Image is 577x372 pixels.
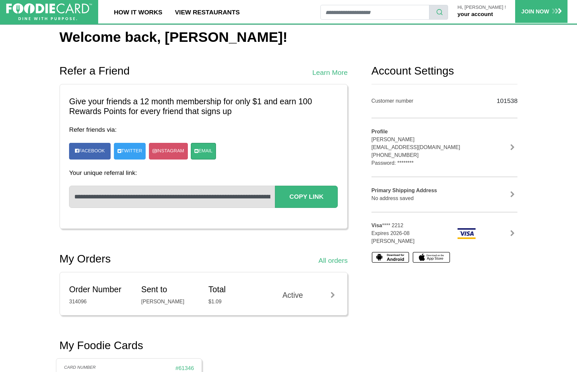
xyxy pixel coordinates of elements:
[129,365,197,372] div: #
[6,3,92,21] img: FoodieCard; Eat, Drink, Save, Donate
[486,93,518,108] div: 101538
[69,285,131,295] h5: Order Number
[367,222,452,245] div: **** 2212 Expires 2026-08 [PERSON_NAME]
[141,298,199,306] div: [PERSON_NAME]
[69,298,131,306] div: 314096
[69,126,338,133] h4: Refer friends via:
[69,272,338,315] a: Order Number 314096 Sent to [PERSON_NAME] Total $1.09 Active
[458,5,506,10] p: Hi, [PERSON_NAME] !
[191,143,216,160] a: Email
[312,67,348,78] a: Learn More
[208,298,266,306] div: $1.09
[60,339,143,352] h2: My Foodie Cards
[429,5,448,20] button: search
[141,285,199,295] h5: Sent to
[121,147,142,155] span: Twitter
[371,195,414,201] span: No address saved
[371,129,388,134] b: Profile
[371,64,518,77] h2: Account Settings
[60,29,518,46] h1: Welcome back, [PERSON_NAME]!
[178,365,194,371] span: 61346
[72,144,108,158] a: Facebook
[371,223,382,228] b: Visa
[371,128,476,167] div: [PERSON_NAME] [EMAIL_ADDRESS][DOMAIN_NAME] [PHONE_NUMBER] Password: ********
[208,285,266,295] h5: Total
[371,97,476,105] div: Customer number
[79,148,105,153] span: Facebook
[457,228,476,239] img: visa.png
[458,11,493,17] a: your account
[318,255,348,266] a: All orders
[61,365,129,372] div: CARD NUMBER
[275,186,338,208] button: Copy Link
[114,143,146,160] a: Twitter
[149,143,188,160] a: Instagram
[198,147,212,155] span: Email
[60,252,111,265] h2: My Orders
[276,290,338,301] div: Active
[156,147,184,155] span: Instagram
[371,188,437,193] b: Primary Shipping Address
[60,64,130,77] h2: Refer a Friend
[69,97,338,116] h3: Give your friends a 12 month membership for only $1 and earn 100 Rewards Points for every friend ...
[69,169,338,177] h4: Your unique referral link:
[320,5,429,20] input: restaurant search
